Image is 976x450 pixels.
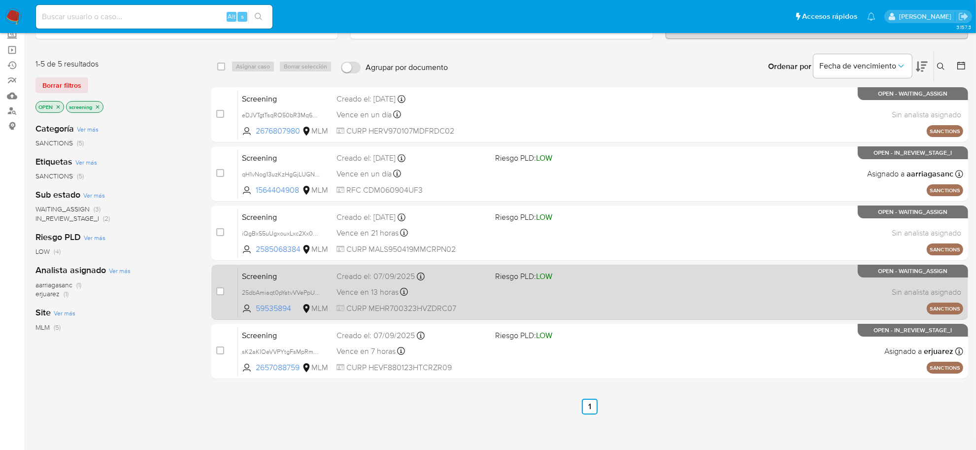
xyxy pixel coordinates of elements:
span: 3.157.3 [956,23,971,31]
span: Alt [228,12,236,21]
input: Buscar usuario o caso... [36,10,272,23]
span: Accesos rápidos [802,11,857,22]
button: search-icon [248,10,269,24]
span: s [241,12,244,21]
a: Salir [958,11,969,22]
a: Notificaciones [867,12,875,21]
p: cesar.gonzalez@mercadolibre.com.mx [899,12,955,21]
